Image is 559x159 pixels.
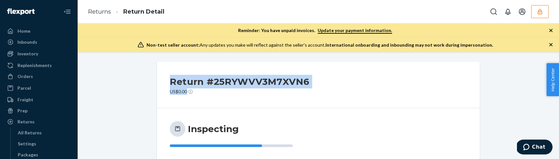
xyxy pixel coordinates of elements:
[17,28,30,34] div: Home
[15,128,74,138] a: All Returns
[318,28,392,34] a: Update your payment information.
[4,117,74,127] a: Returns
[4,106,74,116] a: Prep
[325,42,493,48] span: International onboarding and inbounding may not work during impersonation.
[17,85,31,91] div: Parcel
[123,8,164,15] a: Return Detail
[4,71,74,82] a: Orders
[238,27,392,34] p: Reminder: You have unpaid invoices.
[4,49,74,59] a: Inventory
[4,26,74,36] a: Home
[7,8,35,15] img: Flexport logo
[188,123,239,135] h3: Inspecting
[17,97,33,103] div: Freight
[170,75,309,88] h2: Return #25RYWVV3M7XVN6
[4,37,74,47] a: Inbounds
[517,140,553,156] iframe: Opens a widget where you can chat to one of our agents
[15,139,74,149] a: Settings
[83,2,170,21] ol: breadcrumbs
[18,152,38,158] div: Packages
[147,42,493,48] div: Any updates you make will reflect against the seller's account.
[147,42,200,48] span: Non-test seller account:
[4,60,74,71] a: Replenishments
[501,5,514,18] button: Open notifications
[17,62,52,69] div: Replenishments
[546,63,559,96] button: Help Center
[18,141,36,147] div: Settings
[17,108,27,114] div: Prep
[170,88,309,95] p: US$0.00
[18,130,42,136] div: All Returns
[17,73,33,80] div: Orders
[516,5,529,18] button: Open account menu
[17,119,35,125] div: Returns
[4,95,74,105] a: Freight
[61,5,74,18] button: Close Navigation
[17,39,37,45] div: Inbounds
[88,8,111,15] a: Returns
[487,5,500,18] button: Open Search Box
[4,83,74,93] a: Parcel
[17,51,38,57] div: Inventory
